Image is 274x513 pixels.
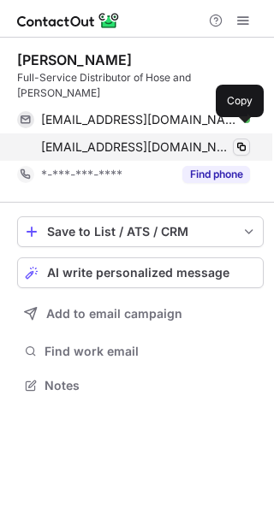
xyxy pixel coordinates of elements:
[45,378,257,393] span: Notes
[182,166,250,183] button: Reveal Button
[17,339,264,363] button: Find work email
[17,257,264,288] button: AI write personalized message
[41,139,231,155] span: [EMAIL_ADDRESS][DOMAIN_NAME]
[17,70,264,101] div: Full-Service Distributor of Hose and [PERSON_NAME]
[17,216,264,247] button: save-profile-one-click
[41,112,237,127] span: [EMAIL_ADDRESS][DOMAIN_NAME]
[47,225,234,239] div: Save to List / ATS / CRM
[17,298,264,329] button: Add to email campaign
[45,344,257,359] span: Find work email
[47,266,229,280] span: AI write personalized message
[17,374,264,398] button: Notes
[17,51,132,68] div: [PERSON_NAME]
[17,10,120,31] img: ContactOut v5.3.10
[46,307,182,321] span: Add to email campaign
